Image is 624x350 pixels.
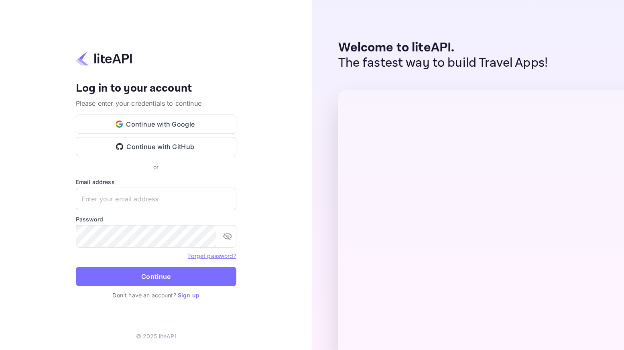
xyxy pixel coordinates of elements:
button: Continue with GitHub [76,137,236,156]
button: Continue with Google [76,115,236,134]
a: Sign up [178,292,199,299]
button: Continue [76,267,236,286]
label: Password [76,215,236,223]
button: toggle password visibility [220,228,236,244]
a: Forget password? [188,252,236,260]
input: Enter your email address [76,188,236,210]
p: Don't have an account? [76,291,236,299]
h4: Log in to your account [76,82,236,96]
a: Forget password? [188,252,236,259]
p: The fastest way to build Travel Apps! [338,55,548,71]
img: liteapi [76,51,132,66]
p: © 2025 liteAPI [136,332,176,340]
p: Please enter your credentials to continue [76,98,236,108]
label: Email address [76,178,236,186]
p: Welcome to liteAPI. [338,40,548,55]
p: or [153,163,159,171]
